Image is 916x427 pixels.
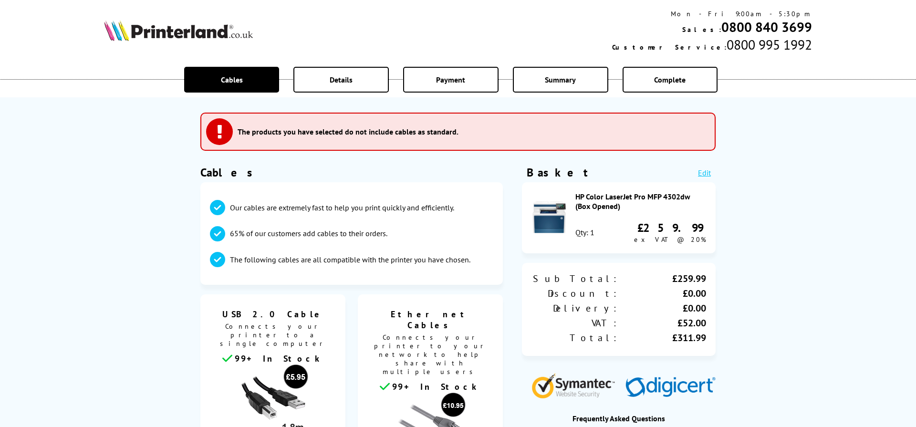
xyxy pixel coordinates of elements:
[721,18,812,36] a: 0800 840 3699
[682,25,721,34] span: Sales:
[200,165,503,180] h1: Cables
[392,381,481,392] span: 99+ In Stock
[619,287,706,300] div: £0.00
[531,371,622,398] img: Symantec Website Security
[230,202,454,213] p: Our cables are extremely fast to help you print quickly and efficiently.
[330,75,353,84] span: Details
[575,192,706,211] div: HP Color LaserJet Pro MFP 4302dw (Box Opened)
[634,235,706,244] span: ex VAT @ 20%
[727,36,812,53] span: 0800 995 1992
[619,332,706,344] div: £311.99
[235,353,323,364] span: 99+ In Stock
[205,320,341,353] span: Connects your printer to a single computer
[436,75,465,84] span: Payment
[208,309,338,320] span: USB 2.0 Cable
[221,75,243,84] span: Cables
[531,272,619,285] div: Sub Total:
[619,302,706,314] div: £0.00
[531,302,619,314] div: Delivery:
[531,287,619,300] div: Discount:
[654,75,686,84] span: Complete
[230,228,387,239] p: 65% of our customers add cables to their orders.
[104,20,253,41] img: Printerland Logo
[612,10,812,18] div: Mon - Fri 9:00am - 5:30pm
[575,228,594,237] div: Qty: 1
[532,200,566,234] img: HP Color LaserJet Pro MFP 4302dw (Box Opened)
[625,377,716,398] img: Digicert
[238,127,458,136] h3: The products you have selected do not include cables as standard.
[619,272,706,285] div: £259.99
[634,220,706,235] div: £259.99
[527,165,589,180] div: Basket
[365,309,496,331] span: Ethernet Cables
[230,254,470,265] p: The following cables are all compatible with the printer you have chosen.
[363,331,498,381] span: Connects your printer to your network to help share with multiple users
[522,414,716,423] div: Frequently Asked Questions
[531,317,619,329] div: VAT:
[612,43,727,52] span: Customer Service:
[619,317,706,329] div: £52.00
[531,332,619,344] div: Total:
[545,75,576,84] span: Summary
[698,168,711,177] a: Edit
